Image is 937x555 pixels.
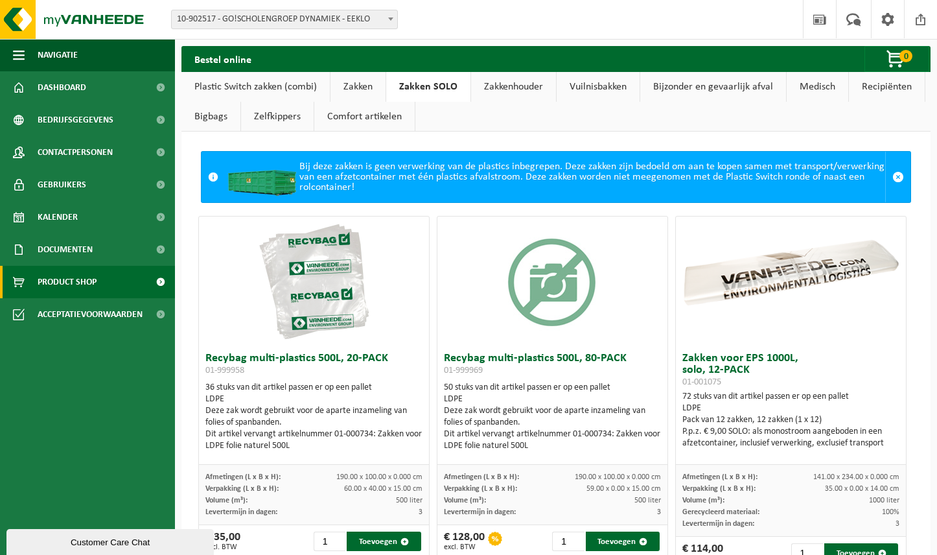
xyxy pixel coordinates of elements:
[6,526,216,555] iframe: chat widget
[330,72,386,102] a: Zakken
[205,353,422,379] h3: Recybag multi-plastics 500L, 20-PACK
[38,233,93,266] span: Documenten
[444,353,661,379] h3: Recybag multi-plastics 500L, 80-PACK
[38,71,86,104] span: Dashboard
[205,473,281,481] span: Afmetingen (L x B x H):
[885,152,910,202] a: Sluit melding
[241,102,314,132] a: Zelfkippers
[813,473,899,481] span: 141.00 x 234.00 x 0.000 cm
[205,532,240,551] div: € 35,00
[314,532,345,551] input: 1
[682,497,724,504] span: Volume (m³):
[444,532,485,551] div: € 128,00
[682,473,758,481] span: Afmetingen (L x B x H):
[634,497,661,504] span: 500 liter
[444,382,661,452] div: 50 stuks van dit artikel passen er op een pallet
[896,520,899,528] span: 3
[869,497,899,504] span: 1000 liter
[657,508,661,516] span: 3
[575,473,661,481] span: 190.00 x 100.00 x 0.000 cm
[487,217,617,346] img: 01-999969
[38,136,113,169] span: Contactpersonen
[444,366,483,375] span: 01-999969
[682,377,721,387] span: 01-001075
[336,473,422,481] span: 190.00 x 100.00 x 0.000 cm
[676,217,906,332] img: 01-001075
[181,102,240,132] a: Bigbags
[314,102,415,132] a: Comfort artikelen
[386,72,470,102] a: Zakken SOLO
[586,485,661,493] span: 59.00 x 0.00 x 15.00 cm
[640,72,786,102] a: Bijzonder en gevaarlijk afval
[849,72,925,102] a: Recipiënten
[682,508,759,516] span: Gerecycleerd materiaal:
[444,508,516,516] span: Levertermijn in dagen:
[205,543,240,551] span: excl. BTW
[682,520,754,528] span: Levertermijn in dagen:
[444,405,661,429] div: Deze zak wordt gebruikt voor de aparte inzameling van folies of spanbanden.
[225,158,299,196] img: HK-XC-20-GN-00.png
[682,353,899,388] h3: Zakken voor EPS 1000L, solo, 12-PACK
[38,201,78,233] span: Kalender
[825,485,899,493] span: 35.00 x 0.00 x 14.00 cm
[557,72,640,102] a: Vuilnisbakken
[444,543,485,551] span: excl. BTW
[205,382,422,452] div: 36 stuks van dit artikel passen er op een pallet
[38,298,143,331] span: Acceptatievoorwaarden
[586,532,660,551] button: Toevoegen
[419,508,422,516] span: 3
[38,39,78,71] span: Navigatie
[38,169,86,201] span: Gebruikers
[172,10,397,29] span: 10-902517 - GO!SCHOLENGROEP DYNAMIEK - EEKLO
[205,394,422,405] div: LDPE
[205,497,248,504] span: Volume (m³):
[682,391,899,449] div: 72 stuks van dit artikel passen er op een pallet
[682,414,899,426] div: Pack van 12 zakken, 12 zakken (1 x 12)
[787,72,848,102] a: Medisch
[38,266,97,298] span: Product Shop
[882,508,899,516] span: 100%
[444,485,517,493] span: Verpakking (L x B x H):
[205,429,422,452] div: Dit artikel vervangt artikelnummer 01-000734: Zakken voor LDPE folie naturel 500L
[225,152,885,202] div: Bij deze zakken is geen verwerking van de plastics inbegrepen. Deze zakken zijn bedoeld om aan te...
[181,72,330,102] a: Plastic Switch zakken (combi)
[171,10,398,29] span: 10-902517 - GO!SCHOLENGROEP DYNAMIEK - EEKLO
[205,485,279,493] span: Verpakking (L x B x H):
[181,46,264,71] h2: Bestel online
[205,405,422,429] div: Deze zak wordt gebruikt voor de aparte inzameling van folies of spanbanden.
[444,497,486,504] span: Volume (m³):
[864,46,929,72] button: 0
[471,72,556,102] a: Zakkenhouder
[249,217,378,346] img: 01-999958
[682,426,899,449] div: P.p.z. € 9,00 SOLO: als monostroom aangeboden in een afzetcontainer, inclusief verwerking, exclus...
[347,532,421,551] button: Toevoegen
[444,429,661,452] div: Dit artikel vervangt artikelnummer 01-000734: Zakken voor LDPE folie naturel 500L
[205,508,277,516] span: Levertermijn in dagen:
[444,394,661,405] div: LDPE
[899,50,912,62] span: 0
[205,366,244,375] span: 01-999958
[396,497,422,504] span: 500 liter
[682,485,756,493] span: Verpakking (L x B x H):
[552,532,584,551] input: 1
[682,403,899,414] div: LDPE
[344,485,422,493] span: 60.00 x 40.00 x 15.00 cm
[38,104,113,136] span: Bedrijfsgegevens
[444,473,519,481] span: Afmetingen (L x B x H):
